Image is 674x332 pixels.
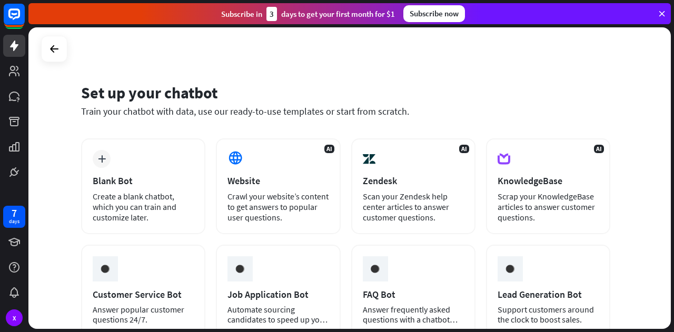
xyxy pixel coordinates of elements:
[3,206,25,228] a: 7 days
[266,7,277,21] div: 3
[221,7,395,21] div: Subscribe in days to get your first month for $1
[6,309,23,326] div: X
[12,208,17,218] div: 7
[9,218,19,225] div: days
[403,5,465,22] div: Subscribe now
